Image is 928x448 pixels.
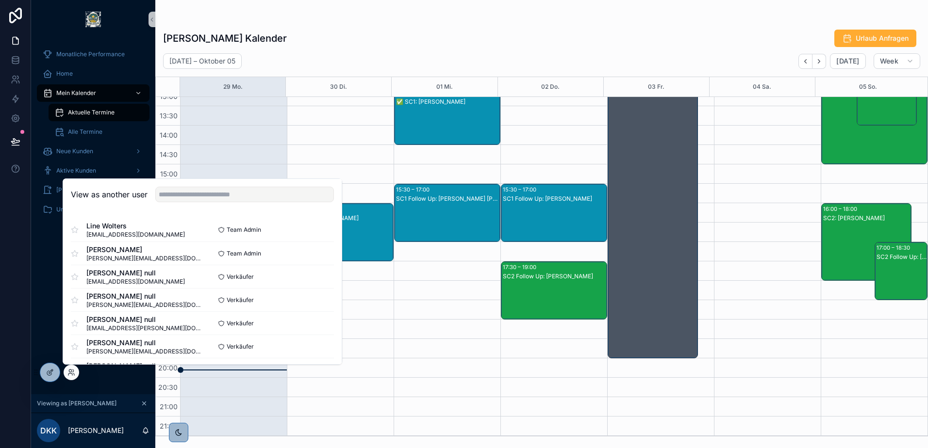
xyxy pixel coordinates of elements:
span: Monatliche Performance [56,50,125,58]
span: Neue Kunden [56,147,93,155]
img: App logo [85,12,101,27]
a: Alle Termine [49,123,149,141]
span: Team Admin [227,226,261,234]
div: SC2 Follow Up: [PERSON_NAME] [877,253,927,261]
button: Week [874,53,920,69]
span: Mein Kalender [56,89,96,97]
button: 29 Mo. [223,77,243,96]
div: scrollable content [31,39,155,231]
span: [PERSON_NAME][EMAIL_ADDRESS][DOMAIN_NAME] [86,301,202,309]
button: 05 So. [859,77,877,96]
span: [PERSON_NAME] null [86,361,202,371]
a: Mein Kalender [37,84,149,102]
a: Neue Kunden [37,143,149,160]
a: [PERSON_NAME] [37,181,149,199]
span: Verkäufer [227,273,254,281]
div: 15:30 – 17:00 [503,185,539,194]
div: 15:30 – 17:00SC1 Follow Up: [PERSON_NAME] [PERSON_NAME] [395,184,500,241]
span: 20:00 [156,364,180,372]
div: SC2 Follow Up: [PERSON_NAME] [503,272,606,280]
span: [EMAIL_ADDRESS][DOMAIN_NAME] [86,278,185,286]
a: Unterlagen [37,201,149,218]
span: 21:30 [157,422,180,430]
div: 17:30 – 19:00 [503,262,539,272]
div: 17:00 – 18:30 [877,243,912,253]
span: Week [880,57,898,65]
span: [PERSON_NAME] null [86,291,202,301]
a: Monatliche Performance [37,46,149,63]
span: [PERSON_NAME] [56,186,103,194]
div: SC2: [PERSON_NAME] [823,214,911,222]
span: Urlaub Anfragen [856,33,909,43]
span: [PERSON_NAME] [86,245,202,255]
h1: [PERSON_NAME] Kalender [163,32,287,45]
button: 30 Di. [330,77,347,96]
div: ✅ SC1: [PERSON_NAME] [396,98,499,106]
button: 02 Do. [541,77,560,96]
span: Aktuelle Termine [68,109,115,116]
div: 17:30 – 19:00SC2 Follow Up: [PERSON_NAME] [501,262,607,319]
button: [DATE] [830,53,865,69]
span: DKK [40,425,57,436]
button: Next [812,54,826,69]
a: Aktuelle Termine [49,104,149,121]
span: Line Wolters [86,221,185,231]
span: 14:00 [157,131,180,139]
span: [EMAIL_ADDRESS][DOMAIN_NAME] [86,231,185,239]
span: [DATE] [836,57,859,65]
div: 16:00 – 18:00 [823,204,860,214]
p: [PERSON_NAME] [68,426,124,435]
span: 13:00 [157,92,180,100]
span: 14:30 [157,150,180,159]
div: 17:00 – 18:30SC2 Follow Up: [PERSON_NAME] [875,242,928,300]
span: [PERSON_NAME] null [86,315,202,324]
span: [EMAIL_ADDRESS][PERSON_NAME][DOMAIN_NAME] [86,324,202,332]
span: 15:00 [158,170,180,178]
div: 16:00 – 18:00SC2: [PERSON_NAME] [822,204,911,280]
span: 21:00 [157,402,180,411]
span: 13:30 [157,112,180,120]
div: 13:00 – 14:30✅ SC1: [PERSON_NAME] [395,87,500,144]
div: 15:30 – 17:00SC1 Follow Up: [PERSON_NAME] [501,184,607,241]
span: Aktive Kunden [56,167,96,175]
span: Viewing as [PERSON_NAME] [37,400,116,407]
a: Aktive Kunden [37,162,149,179]
span: Verkäufer [227,320,254,327]
span: Home [56,70,73,78]
button: Urlaub Anfragen [834,30,916,47]
a: Home [37,65,149,82]
span: Team Admin [227,250,261,257]
span: Unterlagen [56,206,87,213]
button: 03 Fr. [648,77,664,96]
div: SC1 Follow Up: [PERSON_NAME] [503,195,606,203]
div: SC1 Follow Up: [PERSON_NAME] [PERSON_NAME] [396,195,499,203]
div: 15:30 – 17:00 [396,185,432,194]
div: 13:00 – 15:00SC2: [PERSON_NAME] [822,87,927,164]
span: [PERSON_NAME] null [86,268,185,278]
button: 04 Sa. [753,77,771,96]
span: [PERSON_NAME][EMAIL_ADDRESS][DOMAIN_NAME] [86,255,202,262]
span: [PERSON_NAME] null [86,338,202,348]
span: 20:30 [156,383,180,391]
button: 01 Mi. [436,77,453,96]
span: [PERSON_NAME][EMAIL_ADDRESS][DOMAIN_NAME] [86,348,202,355]
button: Back [798,54,812,69]
h2: [DATE] – Oktober 05 [169,56,235,66]
span: Verkäufer [227,296,254,304]
h2: View as another user [71,189,148,200]
span: Alle Termine [68,128,102,136]
span: Verkäufer [227,343,254,351]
